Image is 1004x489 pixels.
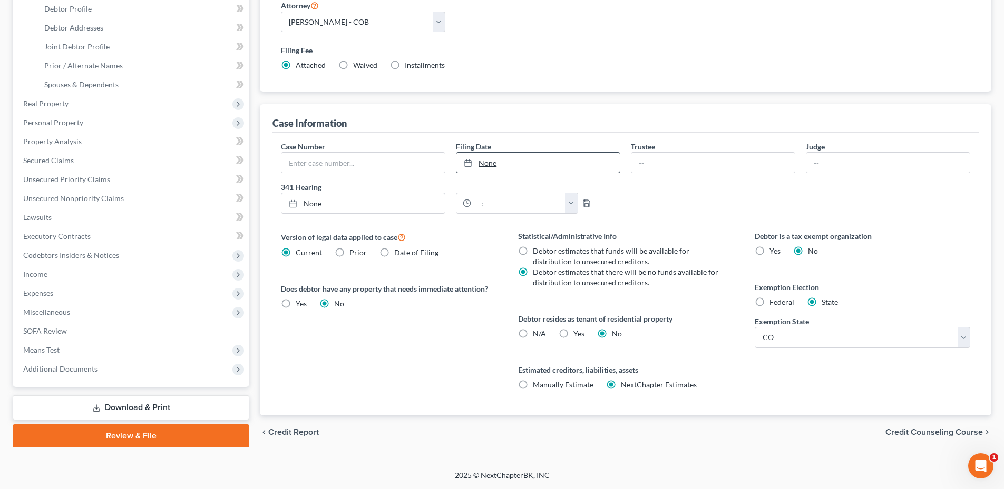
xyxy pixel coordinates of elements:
[983,428,991,436] i: chevron_right
[23,232,91,241] span: Executory Contracts
[15,227,249,246] a: Executory Contracts
[533,380,593,389] span: Manually Estimate
[296,248,322,257] span: Current
[260,428,268,436] i: chevron_left
[23,251,119,260] span: Codebtors Insiders & Notices
[23,99,69,108] span: Real Property
[23,213,52,222] span: Lawsuits
[769,297,794,306] span: Federal
[349,248,367,257] span: Prior
[806,141,825,152] label: Judge
[15,208,249,227] a: Lawsuits
[15,322,249,341] a: SOFA Review
[281,231,496,243] label: Version of legal data applied to case
[405,61,445,69] span: Installments
[808,246,818,255] span: No
[621,380,697,389] span: NextChapter Estimates
[23,118,83,127] span: Personal Property
[822,297,838,306] span: State
[281,45,970,56] label: Filing Fee
[36,18,249,37] a: Debtor Addresses
[755,282,970,293] label: Exemption Election
[353,61,377,69] span: Waived
[518,364,734,375] label: Estimated creditors, liabilities, assets
[281,193,445,213] a: None
[281,153,445,173] input: Enter case number...
[23,137,82,146] span: Property Analysis
[296,299,307,308] span: Yes
[44,23,103,32] span: Debtor Addresses
[23,326,67,335] span: SOFA Review
[23,156,74,165] span: Secured Claims
[15,189,249,208] a: Unsecured Nonpriority Claims
[23,288,53,297] span: Expenses
[885,428,991,436] button: Credit Counseling Course chevron_right
[202,470,803,489] div: 2025 © NextChapterBK, INC
[44,4,92,13] span: Debtor Profile
[23,194,124,203] span: Unsecured Nonpriority Claims
[755,231,970,242] label: Debtor is a tax exempt organization
[755,316,809,327] label: Exemption State
[23,307,70,316] span: Miscellaneous
[533,267,718,287] span: Debtor estimates that there will be no funds available for distribution to unsecured creditors.
[44,42,110,51] span: Joint Debtor Profile
[268,428,319,436] span: Credit Report
[36,37,249,56] a: Joint Debtor Profile
[281,141,325,152] label: Case Number
[471,193,566,213] input: -- : --
[456,141,491,152] label: Filing Date
[36,75,249,94] a: Spouses & Dependents
[533,329,546,338] span: N/A
[23,364,98,373] span: Additional Documents
[272,117,347,129] div: Case Information
[394,248,438,257] span: Date of Filing
[44,80,119,89] span: Spouses & Dependents
[631,141,655,152] label: Trustee
[36,56,249,75] a: Prior / Alternate Names
[334,299,344,308] span: No
[15,132,249,151] a: Property Analysis
[296,61,326,69] span: Attached
[23,175,110,184] span: Unsecured Priority Claims
[23,345,60,354] span: Means Test
[44,61,123,70] span: Prior / Alternate Names
[260,428,319,436] button: chevron_left Credit Report
[13,395,249,420] a: Download & Print
[968,453,993,478] iframe: Intercom live chat
[806,153,970,173] input: --
[15,151,249,170] a: Secured Claims
[573,329,584,338] span: Yes
[23,270,47,278] span: Income
[631,153,795,173] input: --
[456,153,620,173] a: None
[276,182,626,193] label: 341 Hearing
[518,231,734,242] label: Statistical/Administrative Info
[769,246,781,255] span: Yes
[990,453,998,462] span: 1
[885,428,983,436] span: Credit Counseling Course
[281,283,496,294] label: Does debtor have any property that needs immediate attention?
[15,170,249,189] a: Unsecured Priority Claims
[13,424,249,447] a: Review & File
[612,329,622,338] span: No
[518,313,734,324] label: Debtor resides as tenant of residential property
[533,246,689,266] span: Debtor estimates that funds will be available for distribution to unsecured creditors.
